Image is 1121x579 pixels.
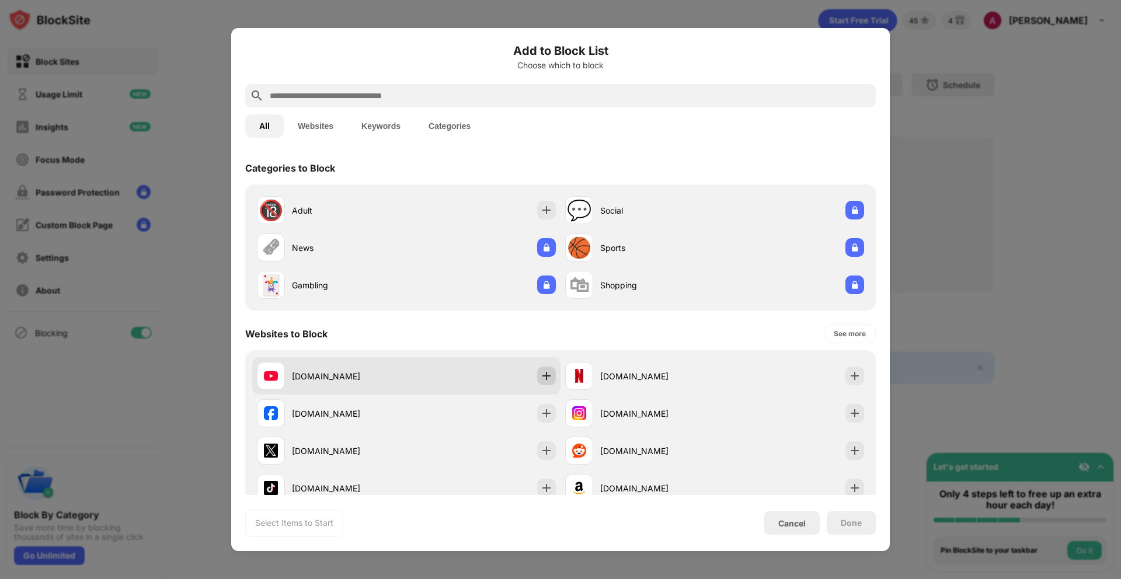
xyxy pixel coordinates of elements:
div: See more [834,328,866,340]
h6: Add to Block List [245,42,876,60]
div: [DOMAIN_NAME] [600,482,715,494]
div: 🔞 [259,198,283,222]
div: [DOMAIN_NAME] [600,407,715,420]
img: favicons [264,481,278,495]
div: News [292,242,406,254]
button: All [245,114,284,138]
button: Keywords [347,114,415,138]
div: Websites to Block [245,328,328,340]
div: Adult [292,204,406,217]
img: search.svg [250,89,264,103]
img: favicons [264,406,278,420]
img: favicons [572,369,586,383]
div: Categories to Block [245,162,335,174]
div: Sports [600,242,715,254]
div: 💬 [567,198,591,222]
div: [DOMAIN_NAME] [292,445,406,457]
div: Done [841,518,862,528]
div: [DOMAIN_NAME] [292,407,406,420]
div: [DOMAIN_NAME] [292,482,406,494]
div: Choose which to block [245,61,876,70]
button: Websites [284,114,347,138]
div: Social [600,204,715,217]
div: 🃏 [259,273,283,297]
img: favicons [264,369,278,383]
img: favicons [572,481,586,495]
div: 🛍 [569,273,589,297]
div: Gambling [292,279,406,291]
div: [DOMAIN_NAME] [292,370,406,382]
div: Select Items to Start [255,517,333,529]
div: [DOMAIN_NAME] [600,445,715,457]
img: favicons [572,444,586,458]
button: Categories [415,114,485,138]
div: [DOMAIN_NAME] [600,370,715,382]
img: favicons [572,406,586,420]
div: 🗞 [261,236,281,260]
div: 🏀 [567,236,591,260]
img: favicons [264,444,278,458]
div: Shopping [600,279,715,291]
div: Cancel [778,518,806,528]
